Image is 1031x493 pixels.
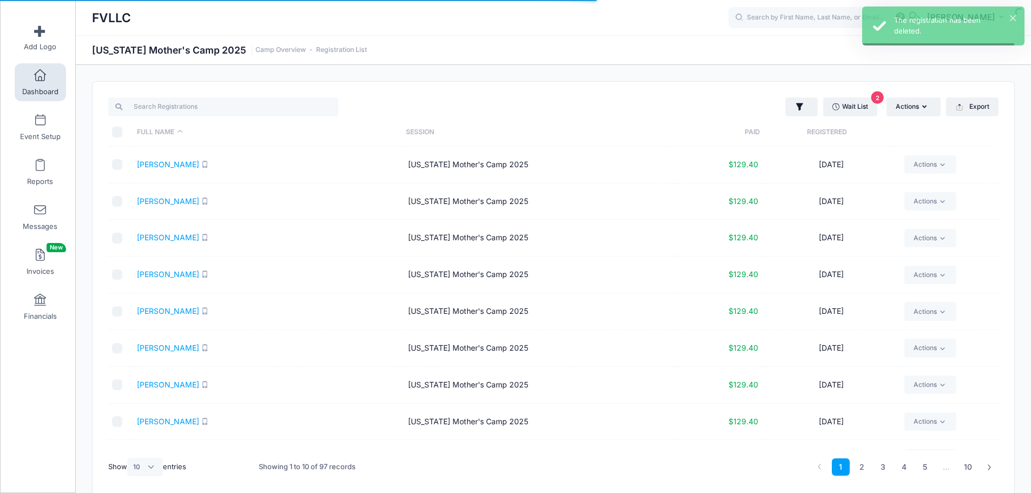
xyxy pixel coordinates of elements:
[764,220,899,257] td: [DATE]
[15,108,66,146] a: Event Setup
[728,380,758,389] span: $129.40
[201,161,208,168] i: SMS enabled
[403,293,674,330] td: [US_STATE] Mother's Camp 2025
[728,7,891,29] input: Search by First Name, Last Name, or Email...
[27,177,53,186] span: Reports
[904,155,956,174] a: Actions
[403,257,674,293] td: [US_STATE] Mother's Camp 2025
[255,46,306,54] a: Camp Overview
[403,147,674,183] td: [US_STATE] Mother's Camp 2025
[201,198,208,205] i: SMS enabled
[916,458,934,476] a: 5
[764,183,899,220] td: [DATE]
[728,269,758,279] span: $129.40
[27,267,54,276] span: Invoices
[137,269,199,279] a: [PERSON_NAME]
[728,196,758,206] span: $129.40
[137,160,199,169] a: [PERSON_NAME]
[958,458,977,476] a: 10
[904,229,956,247] a: Actions
[853,458,871,476] a: 2
[904,302,956,320] a: Actions
[15,198,66,236] a: Messages
[24,42,56,51] span: Add Logo
[15,153,66,191] a: Reports
[108,458,186,476] label: Show entries
[894,15,1016,36] div: The registration has been deleted.
[92,5,131,30] h1: FVLLC
[760,118,895,147] th: Registered: activate to sort column ascending
[764,147,899,183] td: [DATE]
[823,97,877,116] a: Wait List2
[20,132,61,141] span: Event Setup
[403,330,674,367] td: [US_STATE] Mother's Camp 2025
[127,458,163,476] select: Showentries
[201,344,208,351] i: SMS enabled
[137,343,199,352] a: [PERSON_NAME]
[764,367,899,404] td: [DATE]
[403,404,674,441] td: [US_STATE] Mother's Camp 2025
[764,257,899,293] td: [DATE]
[201,381,208,388] i: SMS enabled
[764,330,899,367] td: [DATE]
[764,440,899,477] td: [DATE]
[201,271,208,278] i: SMS enabled
[764,293,899,330] td: [DATE]
[15,288,66,326] a: Financials
[403,367,674,404] td: [US_STATE] Mother's Camp 2025
[201,234,208,241] i: SMS enabled
[201,307,208,314] i: SMS enabled
[904,376,956,394] a: Actions
[764,404,899,441] td: [DATE]
[1010,15,1016,21] button: ×
[316,46,367,54] a: Registration List
[15,243,66,281] a: InvoicesNew
[886,97,941,116] button: Actions
[259,455,356,479] div: Showing 1 to 10 of 97 records
[132,118,400,147] th: Full Name: activate to sort column descending
[728,306,758,315] span: $129.40
[403,220,674,257] td: [US_STATE] Mother's Camp 2025
[92,44,367,56] h1: [US_STATE] Mother's Camp 2025
[137,196,199,206] a: [PERSON_NAME]
[201,418,208,425] i: SMS enabled
[137,233,199,242] a: [PERSON_NAME]
[401,118,670,147] th: Session: activate to sort column ascending
[22,87,58,96] span: Dashboard
[728,343,758,352] span: $129.40
[23,222,57,231] span: Messages
[670,118,760,147] th: Paid: activate to sort column ascending
[728,160,758,169] span: $129.40
[108,97,338,116] input: Search Registrations
[920,5,1015,30] button: [PERSON_NAME]
[15,18,66,56] a: Add Logo
[47,243,66,252] span: New
[24,312,57,321] span: Financials
[904,192,956,211] a: Actions
[904,412,956,431] a: Actions
[904,449,956,468] a: Actions
[728,417,758,426] span: $129.40
[904,339,956,357] a: Actions
[15,63,66,101] a: Dashboard
[728,233,758,242] span: $129.40
[137,417,199,426] a: [PERSON_NAME]
[403,440,674,477] td: [US_STATE] Mother's Camp 2025
[871,91,884,104] span: 2
[403,183,674,220] td: [US_STATE] Mother's Camp 2025
[832,458,850,476] a: 1
[874,458,892,476] a: 3
[904,266,956,284] a: Actions
[895,458,913,476] a: 4
[137,306,199,315] a: [PERSON_NAME]
[137,380,199,389] a: [PERSON_NAME]
[946,97,999,116] button: Export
